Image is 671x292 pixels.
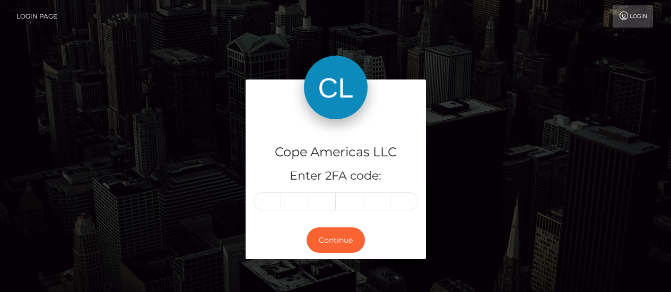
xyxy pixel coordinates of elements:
[254,143,418,162] h4: Cope Americas LLC
[304,56,368,119] img: Cope Americas LLC
[613,5,653,28] a: Login
[307,227,365,253] button: Continue
[16,5,57,28] a: Login Page
[254,168,418,184] h5: Enter 2FA code:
